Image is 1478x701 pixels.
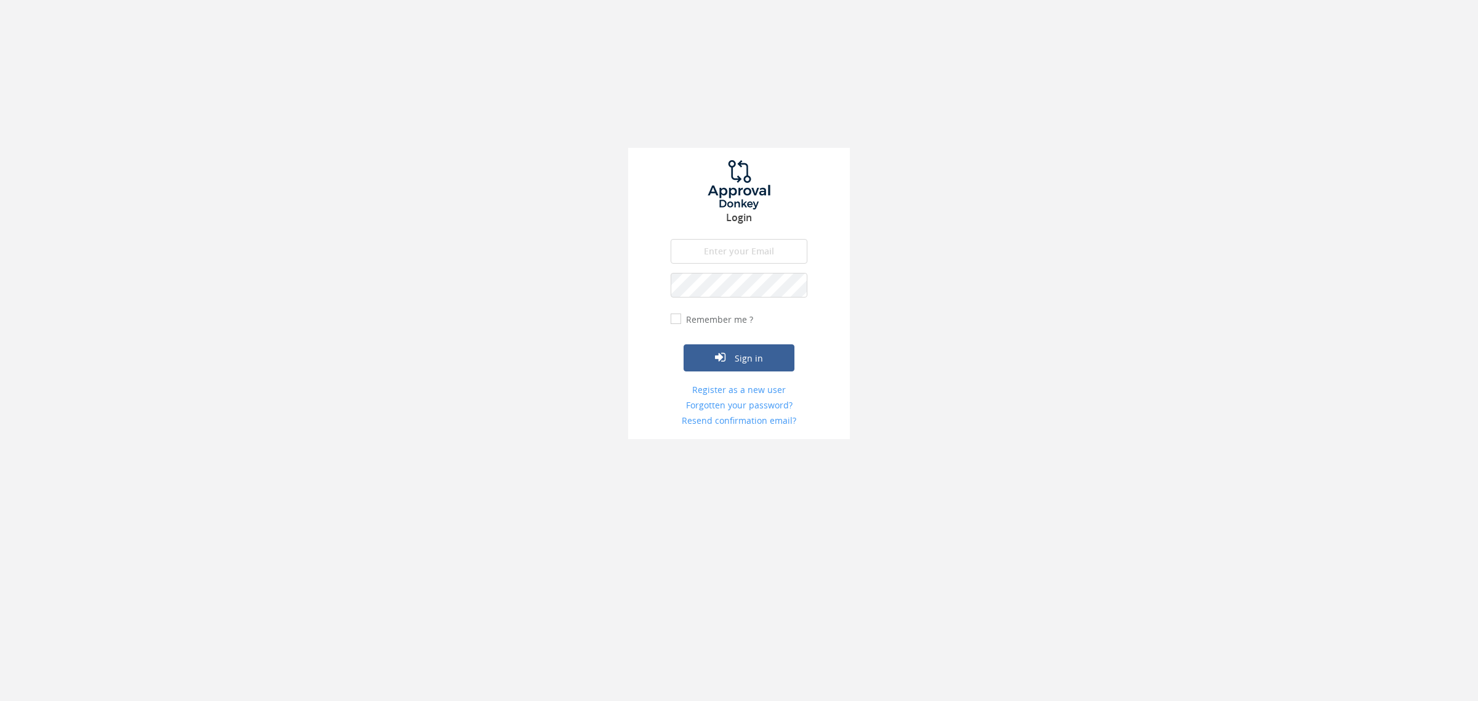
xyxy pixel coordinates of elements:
[683,314,753,326] label: Remember me ?
[671,399,807,411] a: Forgotten your password?
[684,344,794,371] button: Sign in
[671,415,807,427] a: Resend confirmation email?
[628,213,850,224] h3: Login
[671,384,807,396] a: Register as a new user
[693,160,785,209] img: logo.png
[671,239,807,264] input: Enter your Email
